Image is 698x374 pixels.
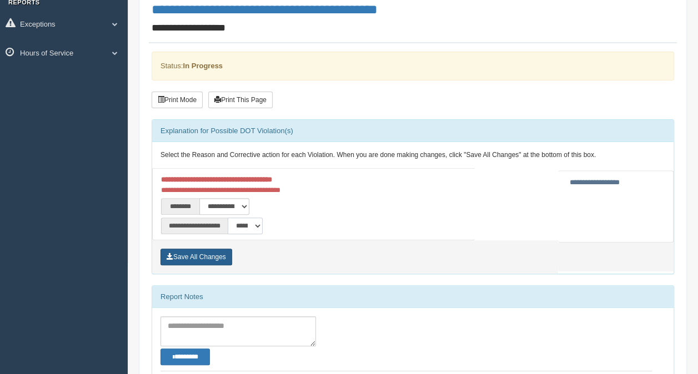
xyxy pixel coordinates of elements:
[160,348,210,365] button: Change Filter Options
[160,249,232,265] button: Save
[152,142,674,169] div: Select the Reason and Corrective action for each Violation. When you are done making changes, cli...
[208,92,273,108] button: Print This Page
[183,62,223,70] strong: In Progress
[152,52,674,80] div: Status:
[152,286,674,308] div: Report Notes
[152,92,203,108] button: Print Mode
[152,120,674,142] div: Explanation for Possible DOT Violation(s)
